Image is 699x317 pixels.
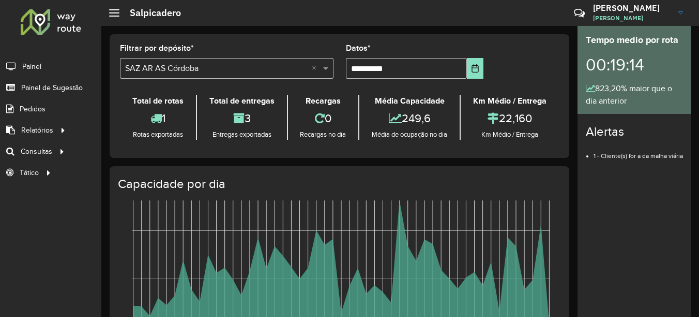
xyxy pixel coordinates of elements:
[118,177,559,192] h4: Capacidade por dia
[162,112,165,124] font: 1
[312,62,321,75] span: Clear all
[463,129,556,140] div: Km Médio / Entrega
[123,95,193,107] div: Total de rotas
[586,84,672,105] font: 823,20% maior que o dia anterior
[20,104,45,114] span: Pedidos
[402,112,431,124] font: 249,6
[586,124,683,139] h4: Alertas
[586,33,683,47] div: Tempo medio por rota
[291,95,356,107] div: Recargas
[586,47,683,82] div: 00:19:14
[21,82,83,93] span: Painel de Sugestão
[200,129,284,140] div: Entregas exportadas
[291,129,356,140] div: Recargas no dia
[593,3,671,13] h3: [PERSON_NAME]
[362,129,457,140] div: Média de ocupação no dia
[123,129,193,140] div: Rotas exportadas
[245,112,251,124] font: 3
[346,44,368,52] font: Datos
[325,112,331,124] font: 0
[119,7,181,19] h2: Salpicadero
[120,44,191,52] font: Filtrar por depósito
[594,143,683,161] li: 1 - Cliente(s) for a da malha viária
[467,58,484,79] button: Elija la fecha
[22,61,41,72] span: Painel
[362,95,457,107] div: Média Capacidade
[568,2,590,24] a: Contato Rápido
[499,112,532,124] font: 22,160
[20,167,39,178] span: Tático
[21,146,52,157] span: Consultas
[21,125,53,136] span: Relatórios
[593,13,671,23] span: [PERSON_NAME]
[463,95,556,107] div: Km Médio / Entrega
[200,95,284,107] div: Total de entregas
